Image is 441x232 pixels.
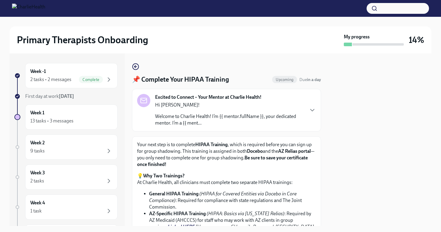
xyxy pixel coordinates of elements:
strong: General HIPAA Training [149,191,199,197]
a: Linked HERE [168,224,195,230]
div: 13 tasks • 3 messages [30,118,73,124]
p: Welcome to Charlie Health! I’m {{ mentor.fullName }}, your dedicated mentor. I’m a {{ ment... [155,113,304,126]
em: (HIPAA for Covered Entities via Docebo in Core Compliance) [149,191,297,203]
div: 1 task [30,208,42,214]
strong: AZ-Specific HIPAA Training [149,211,206,216]
span: Upcoming [272,77,297,82]
span: Due [299,77,321,82]
h6: Week 3 [30,170,45,176]
strong: AZ Relias portal [278,148,311,154]
h6: Week -1 [30,68,46,75]
div: 2 tasks • 2 messages [30,76,71,83]
li: : Required for compliance with state regulations and The Joint Commission. [149,191,316,210]
strong: in a day [307,77,321,82]
a: First day at work[DATE] [14,93,118,100]
em: [Username: your CH email ; Password: [SECURITY_DATA] [196,224,314,230]
strong: My progress [344,34,370,40]
h2: Primary Therapists Onboarding [17,34,148,46]
div: 9 tasks [30,148,45,154]
strong: Docebo [247,148,263,154]
span: August 13th, 2025 09:00 [299,77,321,83]
strong: [DATE] [59,93,74,99]
h4: 📌 Complete Your HIPAA Training [132,75,229,84]
h6: Week 4 [30,200,45,206]
em: (HIPAA: Basics via [US_STATE] Relias) [207,211,284,216]
p: Your next step is to complete , which is required before you can sign up for group shadowing. Thi... [137,141,316,168]
div: 2 tasks [30,178,44,184]
a: Week 32 tasks [14,164,118,190]
span: First day at work [25,93,74,99]
h3: 14% [409,35,424,45]
span: Complete [79,77,103,82]
img: CharlieHealth [12,4,45,13]
strong: HIPAA Training [195,142,228,147]
p: 💡 At Charlie Health, all clinicians must complete two separate HIPAA trainings: [137,173,316,186]
strong: Excited to Connect – Your Mentor at Charlie Health! [155,94,262,101]
a: Week 113 tasks • 3 messages [14,104,118,130]
a: Week -12 tasks • 2 messagesComplete [14,63,118,88]
p: Hi [PERSON_NAME]! [155,102,304,108]
strong: Why Two Trainings? [143,173,184,179]
h6: Week 1 [30,110,44,116]
h6: Week 2 [30,140,45,146]
a: Week 41 task [14,194,118,220]
a: Week 29 tasks [14,134,118,160]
